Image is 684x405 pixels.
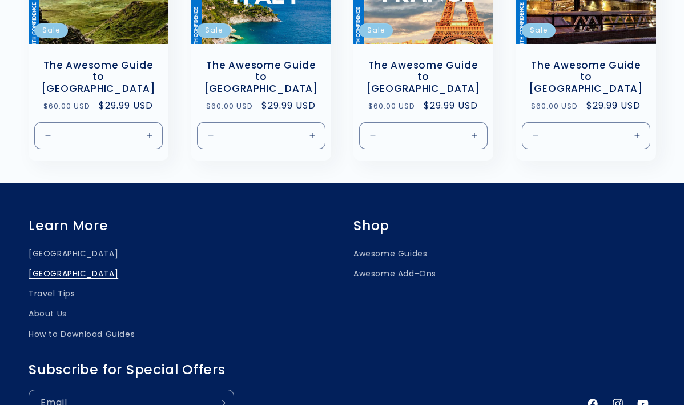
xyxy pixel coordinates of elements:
a: The Awesome Guide to [GEOGRAPHIC_DATA] [40,59,157,95]
a: The Awesome Guide to [GEOGRAPHIC_DATA] [203,59,320,95]
input: Quantity for Default Title [568,122,605,149]
a: About Us [29,304,67,324]
a: [GEOGRAPHIC_DATA] [29,264,118,284]
input: Quantity for Default Title [405,122,442,149]
input: Quantity for Default Title [80,122,117,149]
a: Travel Tips [29,284,75,304]
a: The Awesome Guide to [GEOGRAPHIC_DATA] [528,59,645,95]
a: Awesome Guides [353,247,427,264]
input: Quantity for Default Title [243,122,280,149]
a: Awesome Add-Ons [353,264,436,284]
a: How to Download Guides [29,324,135,344]
h2: Shop [353,218,655,234]
h2: Learn More [29,218,331,234]
a: [GEOGRAPHIC_DATA] [29,247,118,264]
a: The Awesome Guide to [GEOGRAPHIC_DATA] [365,59,482,95]
h2: Subscribe for Special Offers [29,362,574,378]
